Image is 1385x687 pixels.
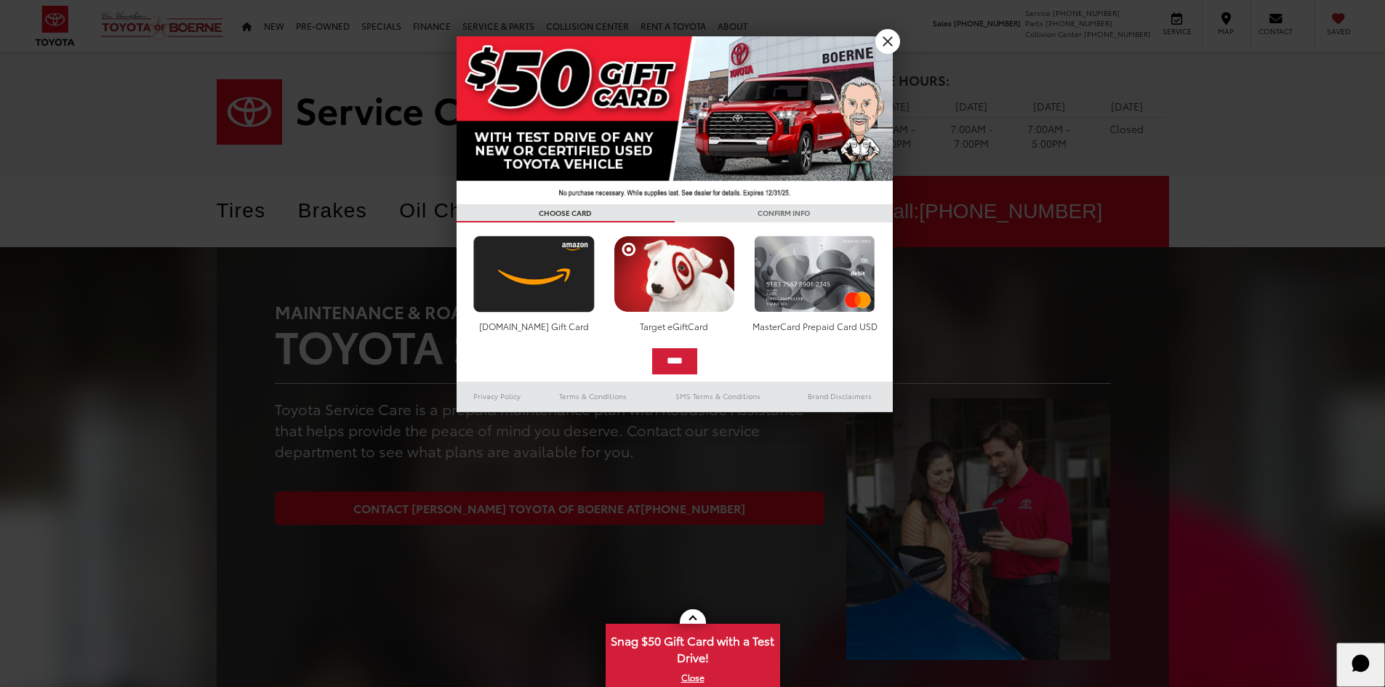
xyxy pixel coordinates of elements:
[675,204,893,222] h3: CONFIRM INFO
[610,320,739,332] div: Target eGiftCard
[537,387,649,405] a: Terms & Conditions
[1342,645,1380,683] svg: Start Chat
[457,204,675,222] h3: CHOOSE CARD
[607,625,779,670] span: Snag $50 Gift Card with a Test Drive!
[457,36,893,204] img: 42635_top_851395.jpg
[649,387,787,405] a: SMS Terms & Conditions
[750,320,879,332] div: MasterCard Prepaid Card USD
[470,320,598,332] div: [DOMAIN_NAME] Gift Card
[787,387,893,405] a: Brand Disclaimers
[750,236,879,313] img: mastercard.png
[470,236,598,313] img: amazoncard.png
[610,236,739,313] img: targetcard.png
[457,387,538,405] a: Privacy Policy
